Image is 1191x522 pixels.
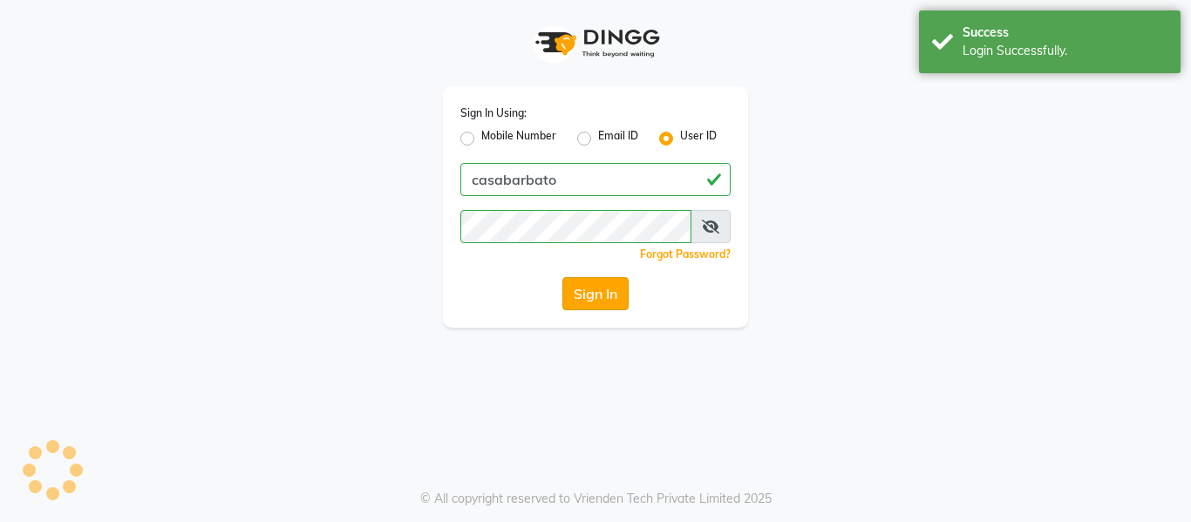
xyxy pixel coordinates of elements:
label: Sign In Using: [460,105,527,121]
input: Username [460,210,691,243]
div: Success [963,24,1167,42]
div: Login Successfully. [963,42,1167,60]
label: Email ID [598,128,638,149]
input: Username [460,163,731,196]
img: logo1.svg [526,17,665,69]
label: User ID [680,128,717,149]
button: Sign In [562,277,629,310]
a: Forgot Password? [640,247,731,261]
label: Mobile Number [481,128,556,149]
